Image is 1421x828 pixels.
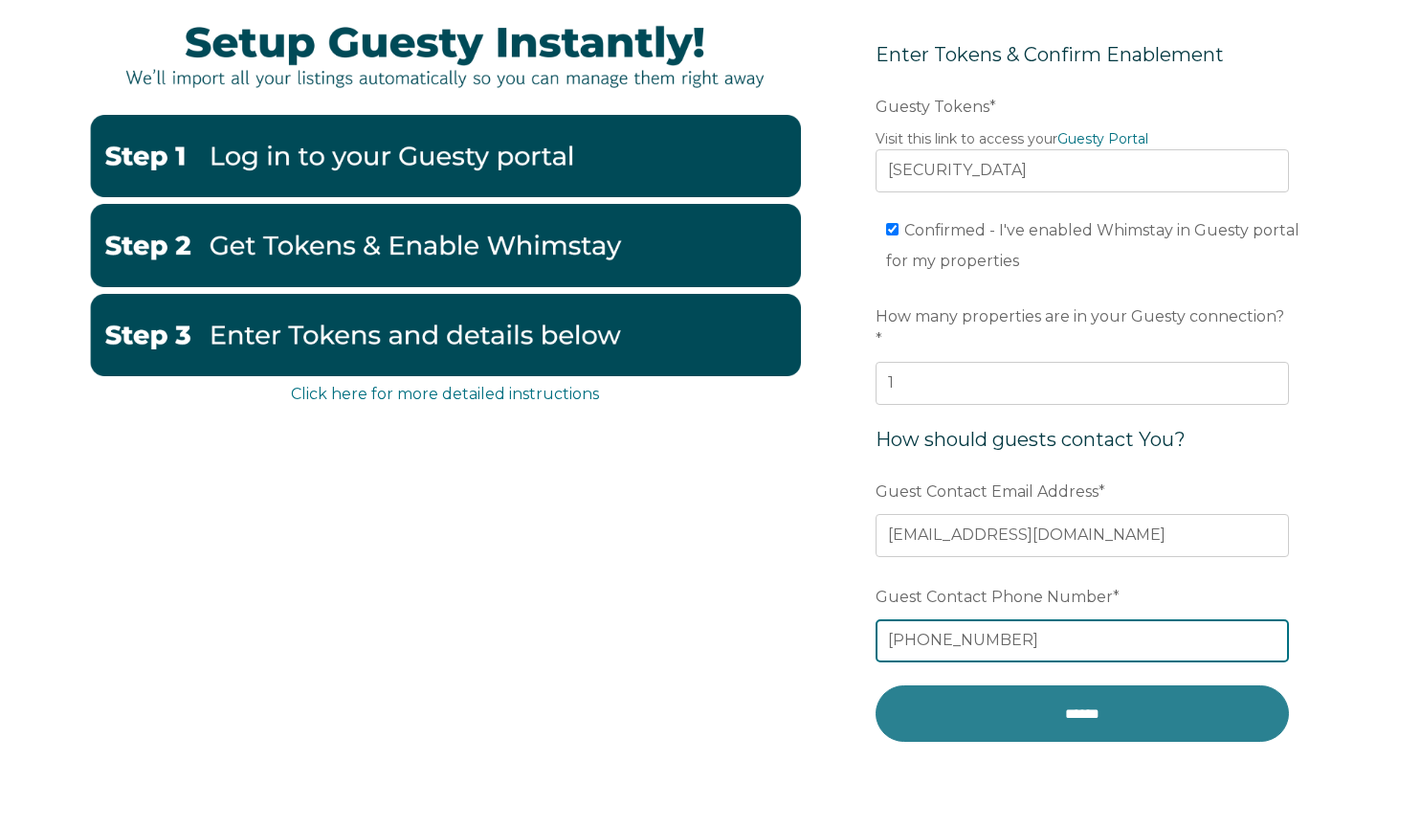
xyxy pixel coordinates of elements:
[876,302,1284,331] span: How many properties are in your Guesty connection?
[89,204,801,286] img: GuestyTokensandenable
[876,129,1289,149] legend: Visit this link to access your
[876,92,989,122] span: Guesty Tokens
[876,619,1289,661] input: 555-555-5555
[876,582,1113,612] span: Guest Contact Phone Number
[876,428,1186,451] span: How should guests contact You?
[886,223,899,235] input: Confirmed - I've enabled Whimstay in Guesty portal for my properties
[89,294,801,376] img: EnterbelowGuesty
[876,43,1224,66] span: Enter Tokens & Confirm Enablement
[886,221,1299,270] span: Confirmed - I've enabled Whimstay in Guesty portal for my properties
[89,115,801,197] img: Guestystep1-2
[291,385,599,403] a: Click here for more detailed instructions
[1057,130,1148,147] a: Guesty Portal
[876,149,1289,191] input: Example: eyJhbGciOiJIUzI1NiIsInR5cCI6IkpXVCJ9.eyJ0b2tlbklkIjoiNjQ2NjA0ODdiNWE1Njg1NzkyMGNjYThkIiw...
[876,477,1099,506] span: Guest Contact Email Address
